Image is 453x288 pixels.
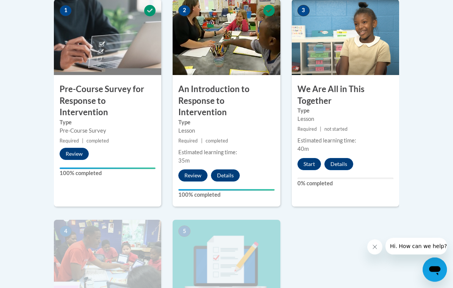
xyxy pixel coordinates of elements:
div: Your progress [60,168,156,169]
span: 40m [297,146,309,152]
span: | [320,127,321,132]
span: | [82,138,83,144]
span: Required [297,127,317,132]
button: Review [178,170,208,182]
span: completed [87,138,109,144]
span: not started [324,127,348,132]
label: 100% completed [60,169,156,178]
button: Start [297,158,321,171]
span: 4 [60,226,72,237]
span: 35m [178,158,190,164]
span: 1 [60,5,72,17]
span: completed [206,138,228,144]
div: Estimated learning time: [178,149,274,157]
h3: We Are All in This Together [292,84,399,107]
div: Your progress [178,189,274,191]
label: Type [178,119,274,127]
label: Type [60,119,156,127]
span: | [201,138,203,144]
button: Details [324,158,353,171]
span: Required [178,138,198,144]
span: 2 [178,5,190,17]
button: Details [211,170,240,182]
label: 0% completed [297,180,393,188]
div: Lesson [297,115,393,124]
button: Review [60,148,89,160]
label: 100% completed [178,191,274,199]
label: Type [297,107,393,115]
span: 5 [178,226,190,237]
div: Lesson [178,127,274,135]
h3: An Introduction to Response to Intervention [173,84,280,119]
div: Pre-Course Survey [60,127,156,135]
iframe: Close message [367,239,382,255]
span: 3 [297,5,310,17]
h3: Pre-Course Survey for Response to Intervention [54,84,161,119]
div: Estimated learning time: [297,137,393,145]
iframe: Button to launch messaging window [423,258,447,282]
span: Required [60,138,79,144]
iframe: Message from company [385,238,447,255]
